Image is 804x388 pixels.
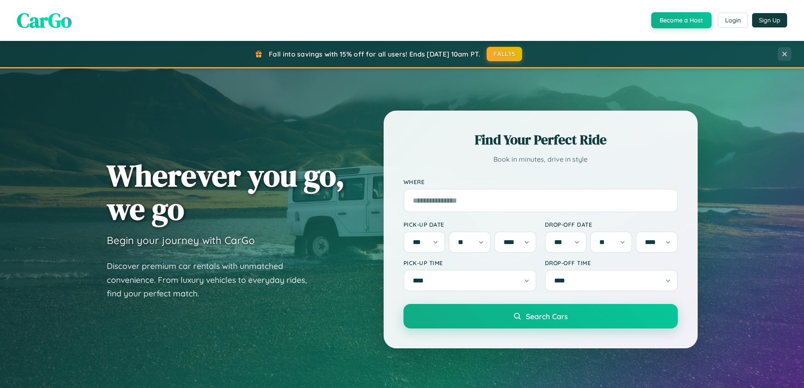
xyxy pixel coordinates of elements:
button: FALL15 [487,47,522,61]
h2: Find Your Perfect Ride [403,130,678,149]
label: Where [403,178,678,185]
h1: Wherever you go, we go [107,159,345,225]
span: CarGo [17,6,72,34]
h3: Begin your journey with CarGo [107,234,255,247]
p: Discover premium car rentals with unmatched convenience. From luxury vehicles to everyday rides, ... [107,259,318,301]
span: Search Cars [526,312,568,321]
p: Book in minutes, drive in style [403,153,678,166]
label: Pick-up Date [403,221,536,228]
span: Fall into savings with 15% off for all users! Ends [DATE] 10am PT. [269,50,480,58]
label: Pick-up Time [403,259,536,266]
button: Search Cars [403,304,678,328]
button: Login [718,13,748,28]
button: Become a Host [651,12,712,28]
label: Drop-off Time [545,259,678,266]
button: Sign Up [752,13,787,27]
label: Drop-off Date [545,221,678,228]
